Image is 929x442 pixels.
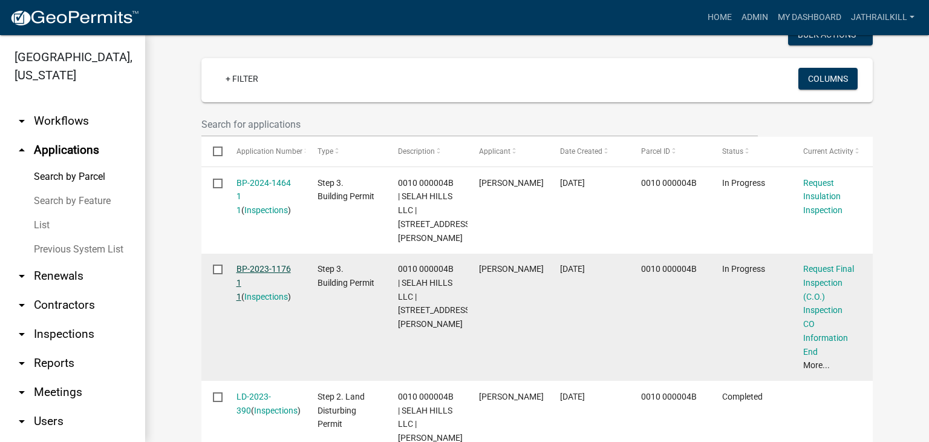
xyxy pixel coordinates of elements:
span: Step 3. Building Permit [318,178,374,202]
a: + Filter [216,68,268,90]
span: Status [722,147,743,156]
span: In Progress [722,178,765,188]
span: 0010 000004B | SELAH HILLS LLC | 277 MINNIE SEWELL RD [398,178,472,243]
span: 06/03/2024 [560,178,585,188]
a: Inspections [244,292,288,302]
a: More... [803,360,830,370]
span: NATHAN NEUFELD [479,264,544,274]
datatable-header-cell: Status [711,137,792,166]
span: 0010 000004B [641,178,697,188]
span: Step 2. Land Disturbing Permit [318,392,365,429]
a: Request Insulation Inspection [803,178,843,216]
span: NATHAN NEUFELD [479,392,544,401]
span: Description [398,147,435,156]
i: arrow_drop_up [15,143,29,157]
input: Search for applications [201,112,758,137]
a: My Dashboard [773,6,846,29]
datatable-header-cell: Date Created [549,137,630,166]
span: Current Activity [803,147,853,156]
a: Admin [737,6,773,29]
a: LD-2023-390 [236,392,271,415]
i: arrow_drop_down [15,385,29,400]
datatable-header-cell: Select [201,137,224,166]
span: 10/03/2023 [560,392,585,401]
i: arrow_drop_down [15,414,29,429]
span: Step 3. Building Permit [318,264,374,288]
div: ( ) [236,390,295,418]
span: 10/09/2023 [560,264,585,274]
a: Request Final Inspection (C.O.) Inspection [803,264,854,315]
span: 0010 000004B [641,392,697,401]
datatable-header-cell: Application Number [224,137,305,166]
a: Inspections [254,406,298,415]
span: Completed [722,392,763,401]
i: arrow_drop_down [15,298,29,312]
i: arrow_drop_down [15,114,29,128]
a: Jathrailkill [846,6,919,29]
span: Nathan Neufeld [479,178,544,188]
span: 0010 000004B | SELAH HILLS LLC | 277 MINNIE SEWELL RD [398,264,472,329]
span: Parcel ID [641,147,670,156]
i: arrow_drop_down [15,356,29,371]
span: In Progress [722,264,765,274]
span: Applicant [479,147,510,156]
datatable-header-cell: Description [386,137,468,166]
datatable-header-cell: Parcel ID [630,137,711,166]
div: ( ) [236,176,295,217]
a: BP-2023-1176 1 1 [236,264,291,302]
a: End [803,347,818,357]
a: CO Information [803,319,848,343]
a: Home [703,6,737,29]
a: Inspections [244,205,288,215]
span: Type [318,147,333,156]
a: BP-2024-1464 1 1 [236,178,291,216]
datatable-header-cell: Type [305,137,386,166]
i: arrow_drop_down [15,327,29,341]
button: Columns [798,68,858,90]
datatable-header-cell: Current Activity [792,137,873,166]
span: Application Number [236,147,302,156]
span: 0010 000004B [641,264,697,274]
span: Date Created [560,147,602,156]
i: arrow_drop_down [15,269,29,283]
datatable-header-cell: Applicant [468,137,549,166]
div: ( ) [236,262,295,303]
